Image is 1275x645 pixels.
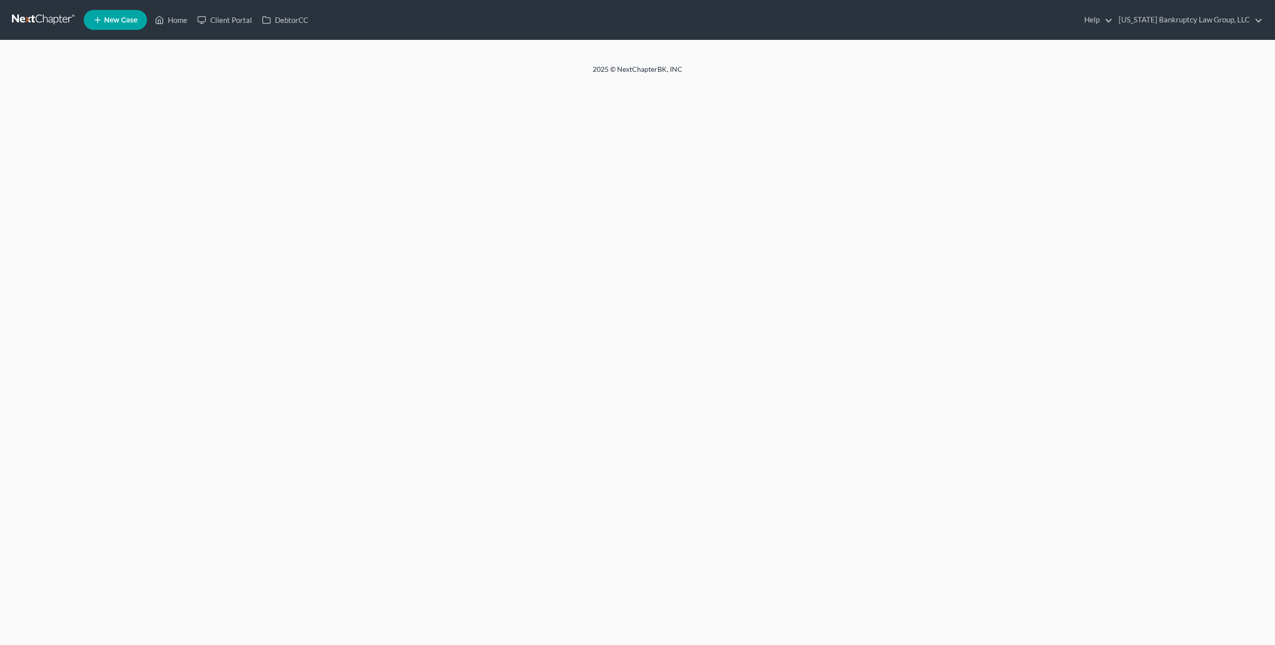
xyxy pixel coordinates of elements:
[257,11,313,29] a: DebtorCC
[84,10,147,30] new-legal-case-button: New Case
[354,64,921,82] div: 2025 © NextChapterBK, INC
[192,11,257,29] a: Client Portal
[150,11,192,29] a: Home
[1079,11,1113,29] a: Help
[1114,11,1263,29] a: [US_STATE] Bankruptcy Law Group, LLC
